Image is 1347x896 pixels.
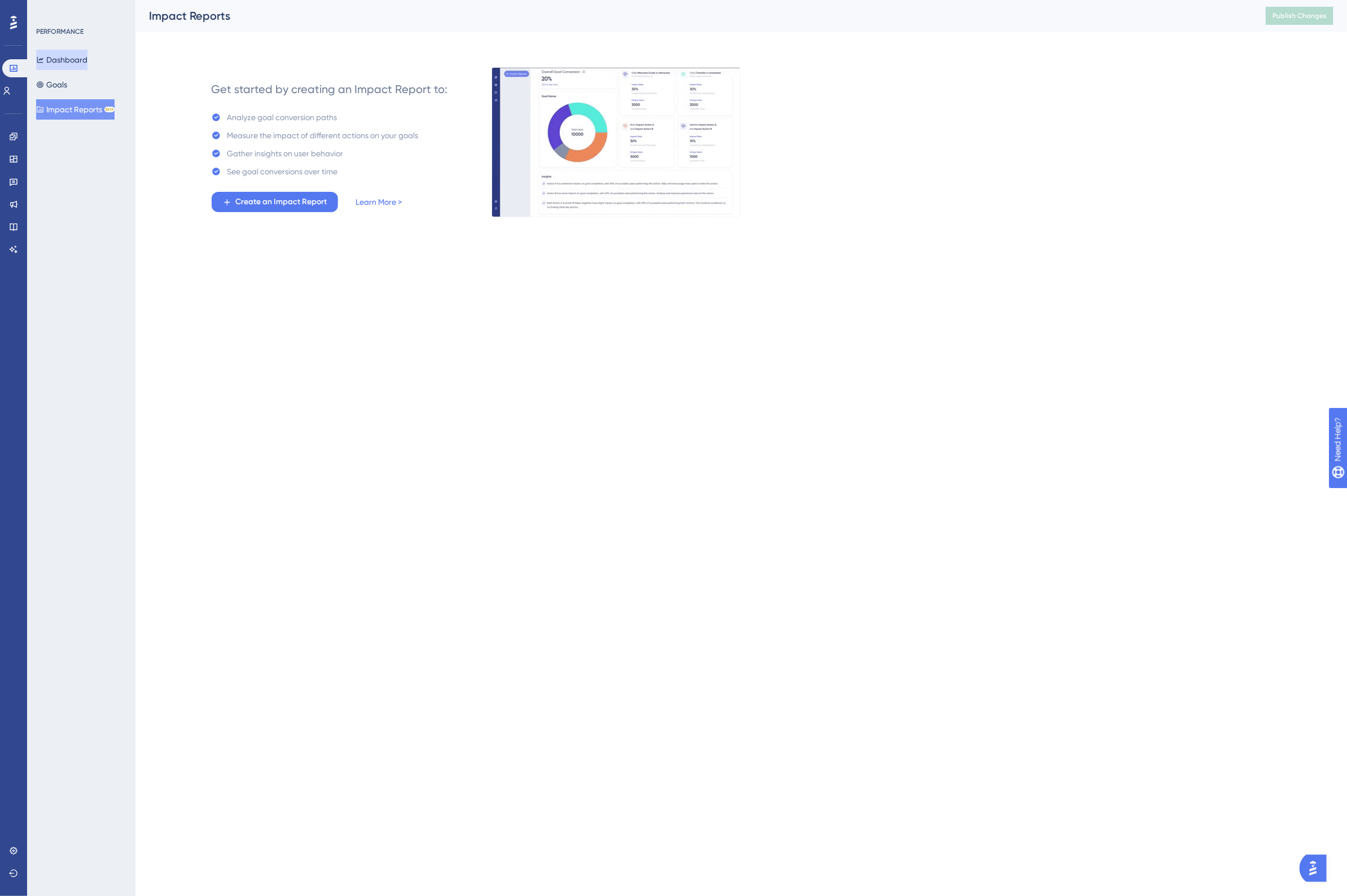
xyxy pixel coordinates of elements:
span: Need Help? [27,3,71,16]
div: BETA [104,107,115,112]
button: Impact ReportsBETA [36,99,115,120]
span: Publish Changes [1273,11,1327,20]
button: Create an Impact Report [212,192,338,212]
div: See goal conversions over time [227,165,338,178]
div: PERFORMANCE [36,27,84,36]
iframe: UserGuiding AI Assistant Launcher [1300,851,1333,885]
div: Impact Reports [149,8,1238,24]
div: Get started by creating an Impact Report to: [212,81,448,97]
div: Analyze goal conversion paths [227,111,337,124]
img: e8cc2031152ba83cd32f6b7ecddf0002.gif [492,67,741,217]
div: Measure the impact of different actions on your goals [227,129,419,142]
a: Learn More > [356,195,402,209]
span: Create an Impact Report [235,195,327,209]
button: Goals [36,74,67,95]
div: Gather insights on user behavior [227,147,344,160]
button: Dashboard [36,50,87,70]
button: Publish Changes [1266,7,1333,25]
